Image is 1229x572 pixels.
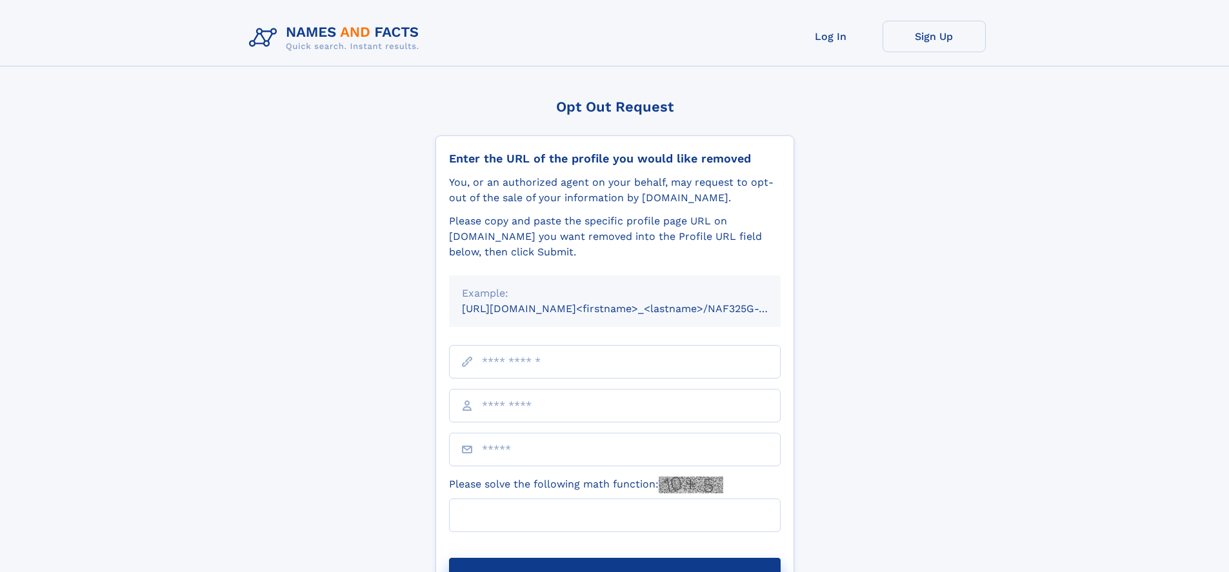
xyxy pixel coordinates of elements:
[883,21,986,52] a: Sign Up
[462,286,768,301] div: Example:
[449,175,781,206] div: You, or an authorized agent on your behalf, may request to opt-out of the sale of your informatio...
[779,21,883,52] a: Log In
[435,99,794,115] div: Opt Out Request
[462,302,805,315] small: [URL][DOMAIN_NAME]<firstname>_<lastname>/NAF325G-xxxxxxxx
[244,21,430,55] img: Logo Names and Facts
[449,213,781,260] div: Please copy and paste the specific profile page URL on [DOMAIN_NAME] you want removed into the Pr...
[449,152,781,166] div: Enter the URL of the profile you would like removed
[449,477,723,493] label: Please solve the following math function:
